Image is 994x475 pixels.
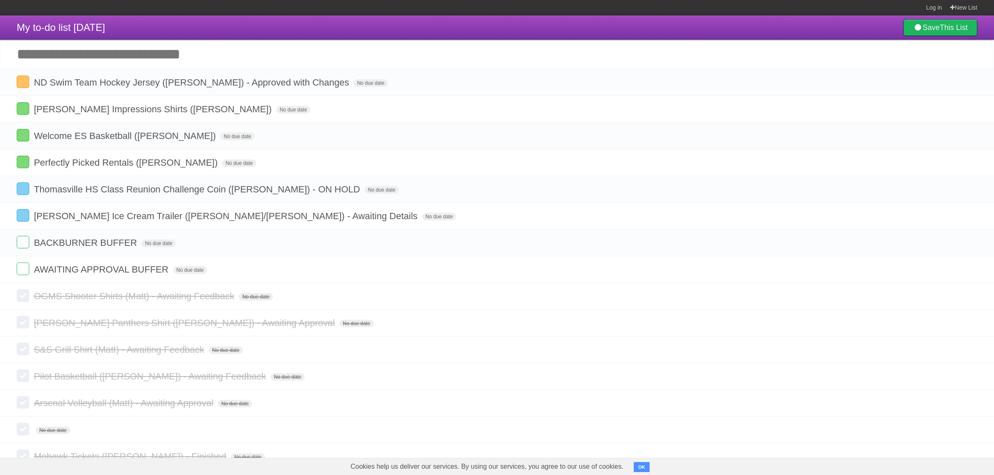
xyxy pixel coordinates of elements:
[354,79,387,87] span: No due date
[142,240,175,247] span: No due date
[34,131,218,141] span: Welcome ES Basketball ([PERSON_NAME])
[34,318,337,328] span: [PERSON_NAME] Panthers Shirt ([PERSON_NAME]) - Awaiting Approval
[634,462,650,472] button: OK
[17,423,29,435] label: Done
[34,344,206,355] span: S&S Grill Shirt (Matt) - Awaiting Feedback
[34,184,362,195] span: Thomasville HS Class Reunion Challenge Coin ([PERSON_NAME]) - ON HOLD
[365,186,399,194] span: No due date
[903,19,977,36] a: SaveThis List
[17,316,29,328] label: Done
[220,133,254,140] span: No due date
[17,209,29,222] label: Done
[209,346,243,354] span: No due date
[34,211,420,221] span: [PERSON_NAME] Ice Cream Trailer ([PERSON_NAME]/[PERSON_NAME]) - Awaiting Details
[34,398,215,408] span: Arsenal Volleyball (Matt) - Awaiting Approval
[17,396,29,409] label: Done
[17,22,105,33] span: My to-do list [DATE]
[17,450,29,462] label: Done
[940,23,968,32] b: This List
[17,369,29,382] label: Done
[17,182,29,195] label: Done
[17,343,29,355] label: Done
[17,129,29,141] label: Done
[17,263,29,275] label: Done
[34,104,274,114] span: [PERSON_NAME] Impressions Shirts ([PERSON_NAME])
[34,237,139,248] span: BACKBURNER BUFFER
[231,453,265,461] span: No due date
[34,451,228,462] span: Mohawk Tickets ([PERSON_NAME]) - Finished
[339,320,373,327] span: No due date
[271,373,304,381] span: No due date
[34,157,220,168] span: Perfectly Picked Rentals ([PERSON_NAME])
[218,400,252,407] span: No due date
[34,291,236,301] span: OGMS Shooter Shirts (Matt) - Awaiting Feedback
[342,458,632,475] span: Cookies help us deliver our services. By using our services, you agree to our use of cookies.
[222,159,256,167] span: No due date
[239,293,273,301] span: No due date
[36,427,70,434] span: No due date
[17,236,29,248] label: Done
[17,76,29,88] label: Done
[34,371,268,382] span: Pilot Basketball ([PERSON_NAME]) - Awaiting Feedback
[34,264,170,275] span: AWAITING APPROVAL BUFFER
[17,156,29,168] label: Done
[17,102,29,115] label: Done
[422,213,456,220] span: No due date
[17,289,29,302] label: Done
[173,266,207,274] span: No due date
[276,106,310,114] span: No due date
[34,77,351,88] span: ND Swim Team Hockey Jersey ([PERSON_NAME]) - Approved with Changes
